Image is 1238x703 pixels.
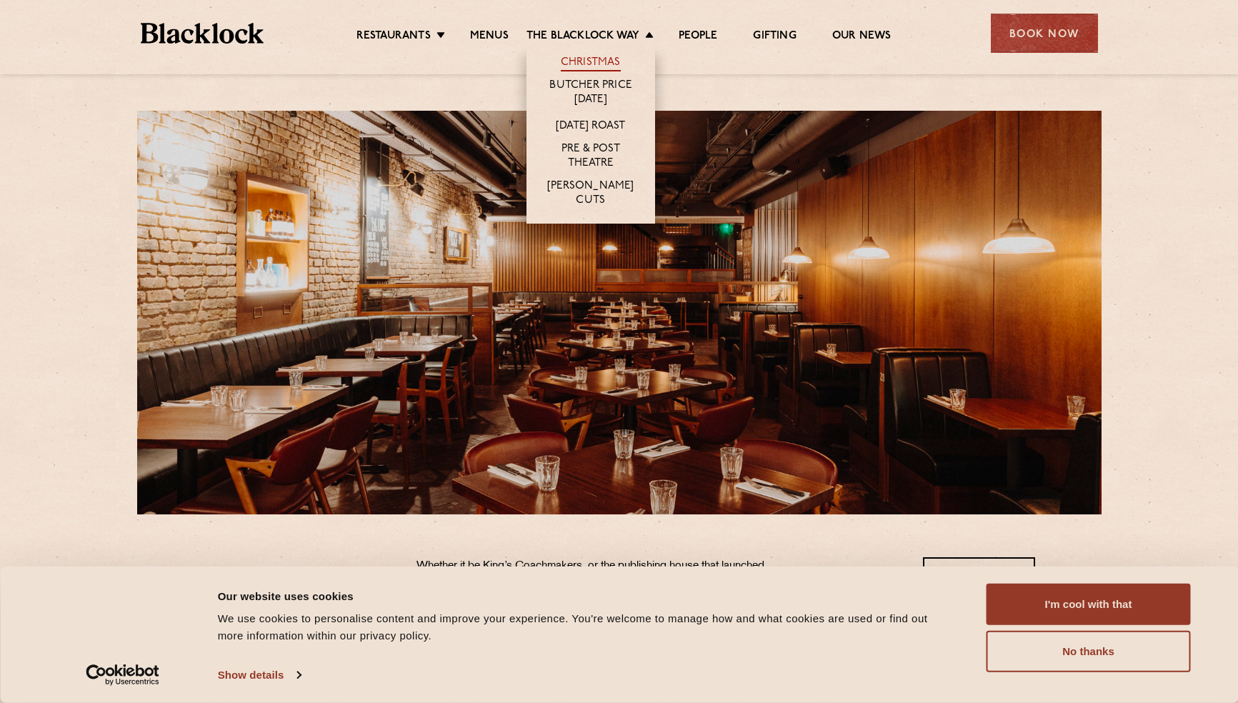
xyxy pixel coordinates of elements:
img: BLA_1470_CoventGarden_Website_Solid.svg [203,557,395,661]
a: [PERSON_NAME] Cuts [541,179,641,209]
a: Christmas [561,56,621,71]
a: Butcher Price [DATE] [541,79,641,109]
a: [DATE] Roast [556,119,625,135]
div: We use cookies to personalise content and improve your experience. You're welcome to manage how a... [218,610,954,644]
button: I'm cool with that [987,584,1191,625]
img: BL_Textured_Logo-footer-cropped.svg [141,23,264,44]
a: Our News [832,29,892,45]
a: People [679,29,717,45]
div: Our website uses cookies [218,587,954,604]
a: Usercentrics Cookiebot - opens in a new window [60,664,185,686]
a: Show details [218,664,301,686]
a: Book a Table [923,557,1035,597]
a: Pre & Post Theatre [541,142,641,172]
a: Gifting [753,29,796,45]
button: No thanks [987,631,1191,672]
a: Menus [470,29,509,45]
a: Restaurants [356,29,431,45]
p: Whether it be King’s Coachmakers, or the publishing house that launched [PERSON_NAME], our little... [416,557,838,668]
a: The Blacklock Way [526,29,639,45]
div: Book Now [991,14,1098,53]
